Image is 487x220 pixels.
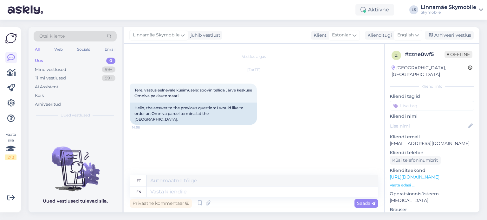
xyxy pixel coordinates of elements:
div: 99+ [102,66,115,73]
div: et [137,175,141,186]
div: Klient [311,32,327,39]
div: Minu vestlused [35,66,66,73]
div: en [136,186,141,197]
p: [MEDICAL_DATA] [390,197,474,204]
p: Kliendi telefon [390,149,474,156]
span: Saada [357,200,375,206]
div: Arhiveeritud [35,101,61,108]
div: Vestlus algas [130,54,378,60]
div: 2 / 3 [5,154,16,160]
div: Socials [76,45,91,53]
span: Offline [445,51,472,58]
p: Klienditeekond [390,167,474,174]
div: Linnamäe Skymobile [421,5,476,10]
input: Lisa tag [390,101,474,110]
div: Privaatne kommentaar [130,199,192,208]
span: z [395,53,398,58]
div: Küsi telefoninumbrit [390,156,441,165]
p: Kliendi nimi [390,113,474,120]
div: Klienditugi [365,32,392,39]
img: No chats [29,135,122,192]
div: # zzne0wf5 [405,51,445,58]
p: [EMAIL_ADDRESS][DOMAIN_NAME] [390,140,474,147]
div: Arhiveeri vestlus [425,31,474,40]
div: All [34,45,41,53]
img: Askly Logo [5,32,17,44]
p: Kliendi tag'id [390,93,474,100]
div: [DATE] [130,67,378,73]
span: Tere, vastus eelnevale küsimusele: soovin tellida Järve keskuse Omniva pakiautomaati. [134,88,253,98]
a: [URL][DOMAIN_NAME] [390,174,439,180]
span: English [397,32,414,39]
div: 99+ [102,75,115,81]
div: Aktiivne [355,4,394,16]
input: Lisa nimi [390,123,467,129]
div: Kõik [35,92,44,99]
p: Brauser [390,206,474,213]
span: Estonian [332,32,351,39]
div: Uus [35,58,43,64]
span: Linnamäe Skymobile [133,32,179,39]
p: Vaata edasi ... [390,182,474,188]
div: [GEOGRAPHIC_DATA], [GEOGRAPHIC_DATA] [392,65,468,78]
span: Otsi kliente [39,33,65,40]
span: Uued vestlused [61,112,90,118]
p: Kliendi email [390,134,474,140]
div: Skymobile [421,10,476,15]
p: Operatsioonisüsteem [390,191,474,197]
div: 0 [106,58,115,64]
p: Uued vestlused tulevad siia. [43,198,108,204]
div: Web [53,45,64,53]
div: Tiimi vestlused [35,75,66,81]
div: Hello, the answer to the previous question: I would like to order an Omniva parcel terminal at th... [130,103,257,125]
div: Email [103,45,117,53]
div: AI Assistent [35,84,58,90]
a: Linnamäe SkymobileSkymobile [421,5,483,15]
span: 14:58 [132,125,156,130]
div: juhib vestlust [188,32,220,39]
div: LS [409,5,418,14]
div: Vaata siia [5,132,16,160]
div: Kliendi info [390,84,474,89]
